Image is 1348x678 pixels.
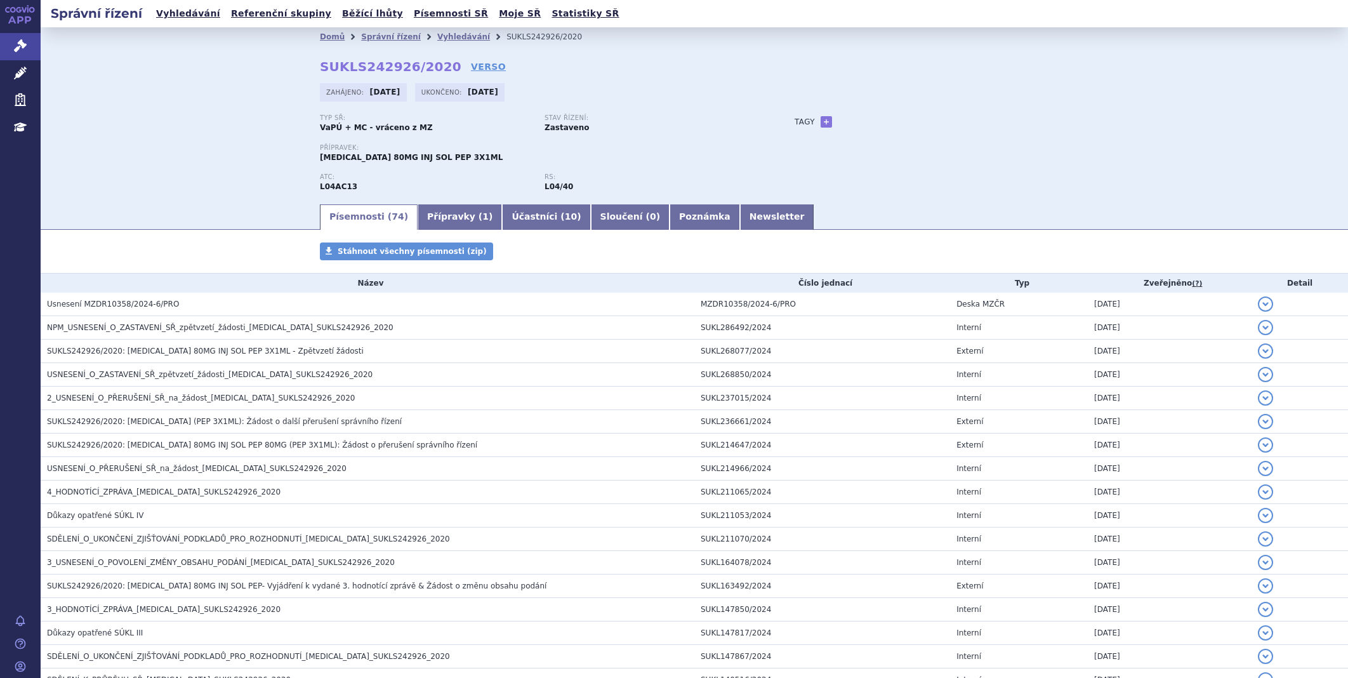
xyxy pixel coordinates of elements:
[47,347,364,356] span: SUKLS242926/2020: TALTZ 80MG INJ SOL PEP 3X1ML - Zpětvzetí žádosti
[1088,387,1252,410] td: [DATE]
[418,204,502,230] a: Přípravky (1)
[650,211,656,222] span: 0
[1088,481,1252,504] td: [DATE]
[421,87,465,97] span: Ukončeno:
[545,182,573,191] strong: secukinumab, ixekizumab, brodalumab, guselkumab a risankizumab
[1088,645,1252,668] td: [DATE]
[1088,434,1252,457] td: [DATE]
[1192,279,1202,288] abbr: (?)
[956,300,1005,309] span: Deska MZČR
[694,528,950,551] td: SUKL211070/2024
[47,370,373,379] span: USNESENÍ_O_ZASTAVENÍ_SŘ_zpětvzetí_žádosti_TALTZ_SUKLS242926_2020
[320,243,493,260] a: Stáhnout všechny písemnosti (zip)
[1088,363,1252,387] td: [DATE]
[47,535,450,543] span: SDĚLENÍ_O_UKONČENÍ_ZJIŠŤOVÁNÍ_PODKLADŮ_PRO_ROZHODNUTÍ_TALTZ_SUKLS242926_2020
[47,417,402,426] span: SUKLS242926/2020: TALTZ (PEP 3X1ML): Žádost o další přerušení správního řízení
[545,114,757,122] p: Stav řízení:
[152,5,224,22] a: Vyhledávání
[1088,551,1252,575] td: [DATE]
[956,605,981,614] span: Interní
[1258,508,1273,523] button: detail
[1088,410,1252,434] td: [DATE]
[320,153,503,162] span: [MEDICAL_DATA] 80MG INJ SOL PEP 3X1ML
[1258,343,1273,359] button: detail
[361,32,421,41] a: Správní řízení
[47,464,347,473] span: USNESENÍ_O_PŘERUŠENÍ_SŘ_na_žádost_TALTZ_SUKLS242926_2020
[956,652,981,661] span: Interní
[1088,575,1252,598] td: [DATE]
[1258,390,1273,406] button: detail
[47,582,546,590] span: SUKLS242926/2020: Taltz 80MG INJ SOL PEP- Vyjádření k vydané 3. hodnotící zprávě & Žádost o změnu...
[338,247,487,256] span: Stáhnout všechny písemnosti (zip)
[694,434,950,457] td: SUKL214647/2024
[694,340,950,363] td: SUKL268077/2024
[694,274,950,293] th: Číslo jednací
[1088,340,1252,363] td: [DATE]
[1088,274,1252,293] th: Zveřejněno
[338,5,407,22] a: Běžící lhůty
[956,347,983,356] span: Externí
[1088,457,1252,481] td: [DATE]
[956,582,983,590] span: Externí
[326,87,366,97] span: Zahájeno:
[1258,437,1273,453] button: detail
[694,551,950,575] td: SUKL164078/2024
[41,274,694,293] th: Název
[320,182,357,191] strong: IXEKIZUMAB
[1258,555,1273,570] button: detail
[1088,316,1252,340] td: [DATE]
[47,652,450,661] span: SDĚLENÍ_O_UKONČENÍ_ZJIŠŤOVÁNÍ_PODKLADŮ_PRO_ROZHODNUTÍ_TALTZ_SUKLS242926_2020
[821,116,832,128] a: +
[47,323,393,332] span: NPM_USNESENÍ_O_ZASTAVENÍ_SŘ_zpětvzetí_žádosti_TALTZ_SUKLS242926_2020
[41,4,152,22] h2: Správní řízení
[545,123,590,132] strong: Zastaveno
[482,211,489,222] span: 1
[1258,531,1273,547] button: detail
[495,5,545,22] a: Moje SŘ
[392,211,404,222] span: 74
[694,316,950,340] td: SUKL286492/2024
[320,59,461,74] strong: SUKLS242926/2020
[956,394,981,402] span: Interní
[956,417,983,426] span: Externí
[1088,504,1252,528] td: [DATE]
[1258,320,1273,335] button: detail
[545,173,757,181] p: RS:
[320,114,532,122] p: Typ SŘ:
[47,511,144,520] span: Důkazy opatřené SÚKL IV
[1258,578,1273,594] button: detail
[1088,621,1252,645] td: [DATE]
[47,441,477,449] span: SUKLS242926/2020: TALTZ 80MG INJ SOL PEP 80MG (PEP 3X1ML): Žádost o přerušení správního řízení
[227,5,335,22] a: Referenční skupiny
[1258,296,1273,312] button: detail
[1258,414,1273,429] button: detail
[1258,602,1273,617] button: detail
[548,5,623,22] a: Statistiky SŘ
[1258,461,1273,476] button: detail
[956,511,981,520] span: Interní
[47,394,355,402] span: 2_USNESENÍ_O_PŘERUŠENÍ_SŘ_na_žádost_TALTZ_SUKLS242926_2020
[1088,528,1252,551] td: [DATE]
[694,645,950,668] td: SUKL147867/2024
[1088,598,1252,621] td: [DATE]
[320,144,769,152] p: Přípravek:
[956,464,981,473] span: Interní
[47,488,281,496] span: 4_HODNOTÍCÍ_ZPRÁVA_TALTZ_SUKLS242926_2020
[694,575,950,598] td: SUKL163492/2024
[502,204,590,230] a: Účastníci (10)
[670,204,740,230] a: Poznámka
[1258,649,1273,664] button: detail
[694,410,950,434] td: SUKL236661/2024
[320,173,532,181] p: ATC:
[1258,625,1273,641] button: detail
[320,123,433,132] strong: VaPÚ + MC - vráceno z MZ
[694,457,950,481] td: SUKL214966/2024
[956,370,981,379] span: Interní
[47,628,143,637] span: Důkazy opatřené SÚKL III
[1258,367,1273,382] button: detail
[694,504,950,528] td: SUKL211053/2024
[956,558,981,567] span: Interní
[565,211,577,222] span: 10
[1258,484,1273,500] button: detail
[47,558,395,567] span: 3_USNESENÍ_O_POVOLENÍ_ZMĚNY_OBSAHU_PODÁNÍ_TALTZ_SUKLS242926_2020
